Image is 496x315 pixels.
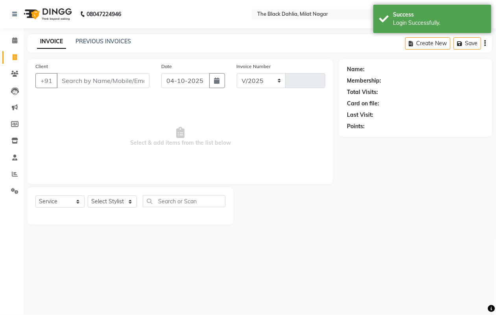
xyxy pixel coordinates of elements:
div: Login Successfully. [393,19,485,27]
b: 08047224946 [87,3,121,25]
input: Search by Name/Mobile/Email/Code [57,73,149,88]
button: +91 [35,73,57,88]
label: Invoice Number [237,63,271,70]
a: PREVIOUS INVOICES [76,38,131,45]
input: Search or Scan [143,195,225,207]
div: Points: [347,122,365,131]
div: Name: [347,65,365,74]
button: Save [454,37,481,50]
div: Success [393,11,485,19]
label: Client [35,63,48,70]
div: Last Visit: [347,111,373,119]
div: Membership: [347,77,381,85]
img: logo [20,3,74,25]
div: Card on file: [347,99,379,108]
div: Total Visits: [347,88,378,96]
label: Date [161,63,172,70]
a: INVOICE [37,35,66,49]
button: Create New [405,37,450,50]
span: Select & add items from the list below [35,98,325,176]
